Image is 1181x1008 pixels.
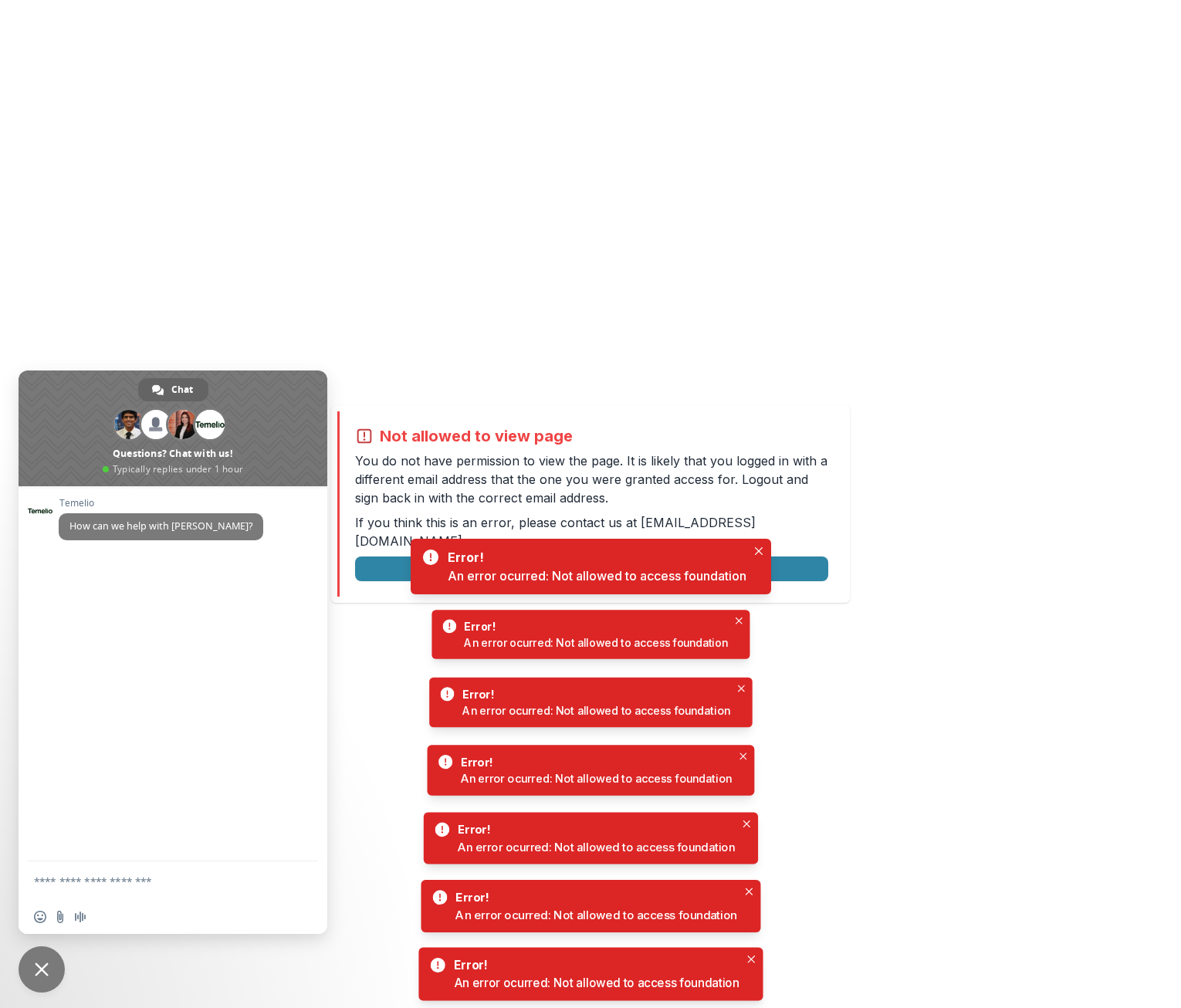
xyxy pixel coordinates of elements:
[740,883,758,901] button: Close
[355,556,828,581] button: Logout
[458,821,729,838] div: Error!
[462,702,730,719] div: An error ocurred: Not allowed to access foundation
[138,378,208,401] a: Chat
[355,452,828,507] p: You do not have permission to view the page. It is likely that you logged in with a different ema...
[733,680,750,697] button: Close
[455,888,731,906] div: Error!
[34,861,281,900] textarea: Compose your message...
[454,956,733,974] div: Error!
[458,838,735,855] div: An error ocurred: Not allowed to access foundation
[734,748,751,765] button: Close
[380,427,573,445] h2: Not allowed to view page
[462,685,725,702] div: Error!
[19,946,65,993] a: Close chat
[464,618,722,634] div: Error!
[355,513,828,550] p: If you think this is an error, please contact us at .
[448,567,746,585] div: An error ocurred: Not allowed to access foundation
[34,911,46,923] span: Insert an emoji
[461,753,726,770] div: Error!
[750,542,768,560] button: Close
[455,906,737,924] div: An error ocurred: Not allowed to access foundation
[730,613,746,629] button: Close
[171,378,193,401] span: Chat
[464,634,727,651] div: An error ocurred: Not allowed to access foundation
[742,950,760,968] button: Close
[738,815,755,832] button: Close
[461,770,732,787] div: An error ocurred: Not allowed to access foundation
[54,911,66,923] span: Send a file
[59,498,263,509] span: Temelio
[448,548,740,567] div: Error!
[74,911,86,923] span: Audio message
[454,974,739,992] div: An error ocurred: Not allowed to access foundation
[69,519,252,533] span: How can we help with [PERSON_NAME]?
